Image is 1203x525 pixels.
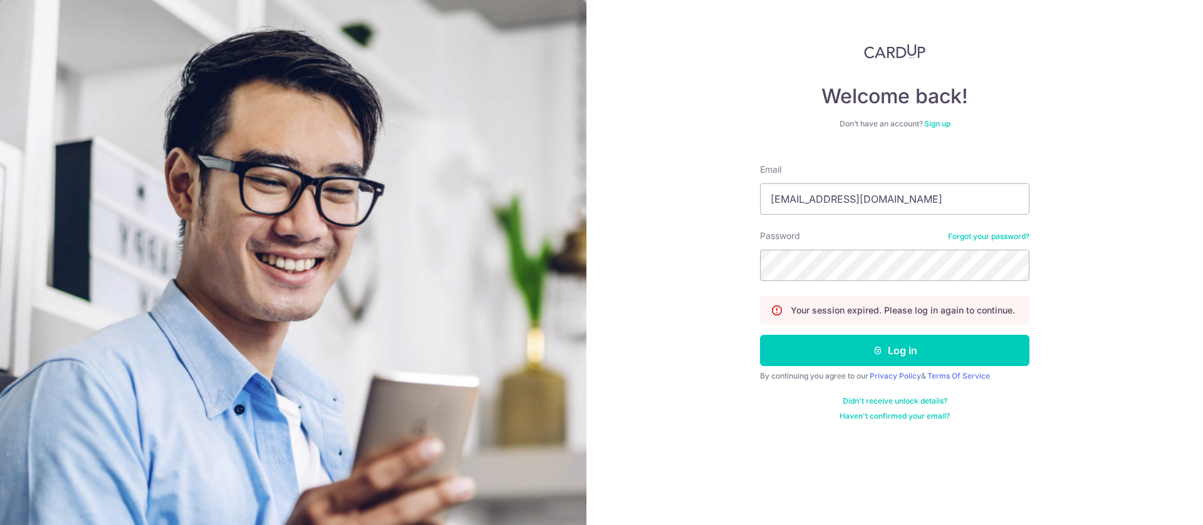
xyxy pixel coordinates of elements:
a: Didn't receive unlock details? [843,396,947,406]
a: Sign up [924,119,950,128]
a: Privacy Policy [870,371,921,380]
img: CardUp Logo [864,44,925,59]
div: By continuing you agree to our & [760,371,1029,381]
button: Log in [760,335,1029,366]
a: Forgot your password? [948,232,1029,242]
p: Your session expired. Please log in again to continue. [791,304,1015,317]
div: Don’t have an account? [760,119,1029,129]
h4: Welcome back! [760,84,1029,109]
label: Password [760,230,800,242]
a: Terms Of Service [927,371,990,380]
input: Enter your Email [760,183,1029,215]
label: Email [760,163,781,176]
a: Haven't confirmed your email? [840,411,950,421]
